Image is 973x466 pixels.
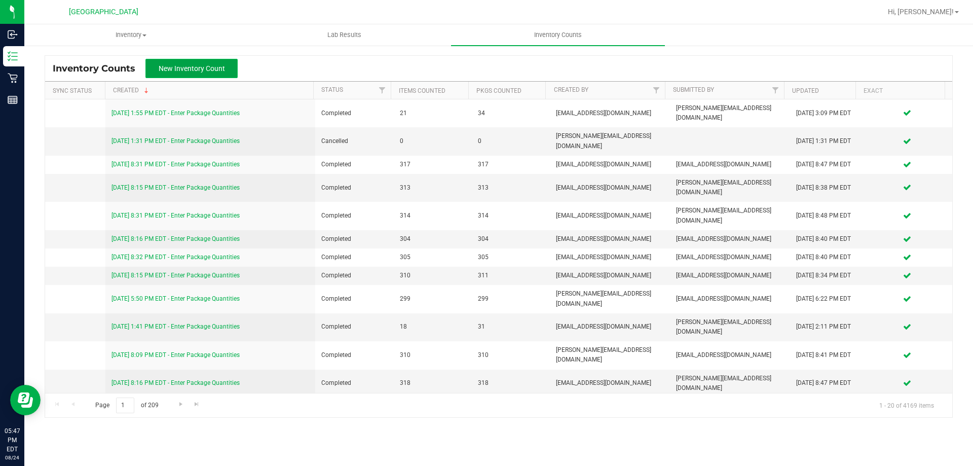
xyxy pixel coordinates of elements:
[111,235,240,242] a: [DATE] 8:16 PM EDT - Enter Package Quantities
[321,378,387,388] span: Completed
[111,295,240,302] a: [DATE] 5:50 PM EDT - Enter Package Quantities
[400,109,466,118] span: 21
[478,350,544,360] span: 310
[400,183,466,193] span: 313
[400,294,466,304] span: 299
[767,82,783,99] a: Filter
[478,136,544,146] span: 0
[111,254,240,261] a: [DATE] 8:32 PM EDT - Enter Package Quantities
[796,136,856,146] div: [DATE] 1:31 PM EDT
[792,87,819,94] a: Updated
[321,294,387,304] span: Completed
[556,271,664,280] span: [EMAIL_ADDRESS][DOMAIN_NAME]
[676,294,784,304] span: [EMAIL_ADDRESS][DOMAIN_NAME]
[111,161,240,168] a: [DATE] 8:31 PM EDT - Enter Package Quantities
[673,86,714,93] a: Submitted By
[556,211,664,221] span: [EMAIL_ADDRESS][DOMAIN_NAME]
[676,350,784,360] span: [EMAIL_ADDRESS][DOMAIN_NAME]
[53,87,92,94] a: Sync Status
[478,183,544,193] span: 313
[10,385,41,415] iframe: Resource center
[648,82,664,99] a: Filter
[399,87,445,94] a: Items Counted
[796,160,856,169] div: [DATE] 8:47 PM EDT
[676,178,784,197] span: [PERSON_NAME][EMAIL_ADDRESS][DOMAIN_NAME]
[556,109,664,118] span: [EMAIL_ADDRESS][DOMAIN_NAME]
[478,294,544,304] span: 299
[321,160,387,169] span: Completed
[520,30,595,40] span: Inventory Counts
[111,184,240,191] a: [DATE] 8:15 PM EDT - Enter Package Quantities
[676,271,784,280] span: [EMAIL_ADDRESS][DOMAIN_NAME]
[556,345,664,365] span: [PERSON_NAME][EMAIL_ADDRESS][DOMAIN_NAME]
[25,30,237,40] span: Inventory
[111,110,240,117] a: [DATE] 1:55 PM EDT - Enter Package Quantities
[796,211,856,221] div: [DATE] 8:48 PM EDT
[556,160,664,169] span: [EMAIL_ADDRESS][DOMAIN_NAME]
[5,454,20,461] p: 08/24
[556,234,664,244] span: [EMAIL_ADDRESS][DOMAIN_NAME]
[400,271,466,280] span: 310
[556,322,664,332] span: [EMAIL_ADDRESS][DOMAIN_NAME]
[321,234,387,244] span: Completed
[478,253,544,262] span: 305
[871,398,942,413] span: 1 - 20 of 4169 items
[111,212,240,219] a: [DATE] 8:31 PM EDT - Enter Package Quantities
[796,109,856,118] div: [DATE] 3:09 PM EDT
[24,24,238,46] a: Inventory
[8,73,18,83] inline-svg: Retail
[145,59,238,78] button: New Inventory Count
[116,398,134,413] input: 1
[321,322,387,332] span: Completed
[190,398,204,411] a: Go to the last page
[400,160,466,169] span: 317
[796,183,856,193] div: [DATE] 8:38 PM EDT
[400,136,466,146] span: 0
[478,271,544,280] span: 311
[554,86,588,93] a: Created By
[478,109,544,118] span: 34
[676,206,784,225] span: [PERSON_NAME][EMAIL_ADDRESS][DOMAIN_NAME]
[556,378,664,388] span: [EMAIL_ADDRESS][DOMAIN_NAME]
[321,253,387,262] span: Completed
[451,24,664,46] a: Inventory Counts
[796,271,856,280] div: [DATE] 8:34 PM EDT
[374,82,391,99] a: Filter
[676,253,784,262] span: [EMAIL_ADDRESS][DOMAIN_NAME]
[556,183,664,193] span: [EMAIL_ADDRESS][DOMAIN_NAME]
[159,64,225,73] span: New Inventory Count
[314,30,375,40] span: Lab Results
[556,131,664,151] span: [PERSON_NAME][EMAIL_ADDRESS][DOMAIN_NAME]
[111,272,240,279] a: [DATE] 8:15 PM EDT - Enter Package Quantities
[111,323,240,330] a: [DATE] 1:41 PM EDT - Enter Package Quantities
[796,234,856,244] div: [DATE] 8:40 PM EDT
[796,378,856,388] div: [DATE] 8:47 PM EDT
[676,374,784,393] span: [PERSON_NAME][EMAIL_ADDRESS][DOMAIN_NAME]
[8,29,18,40] inline-svg: Inbound
[111,137,240,145] a: [DATE] 1:31 PM EDT - Enter Package Quantities
[8,51,18,61] inline-svg: Inventory
[400,253,466,262] span: 305
[321,109,387,118] span: Completed
[69,8,138,16] span: [GEOGRAPHIC_DATA]
[321,271,387,280] span: Completed
[53,63,145,74] span: Inventory Counts
[400,350,466,360] span: 310
[796,294,856,304] div: [DATE] 6:22 PM EDT
[5,426,20,454] p: 05:47 PM EDT
[478,378,544,388] span: 318
[676,103,784,123] span: [PERSON_NAME][EMAIL_ADDRESS][DOMAIN_NAME]
[321,350,387,360] span: Completed
[556,289,664,308] span: [PERSON_NAME][EMAIL_ADDRESS][DOMAIN_NAME]
[888,8,954,16] span: Hi, [PERSON_NAME]!
[87,398,167,413] span: Page of 209
[113,87,151,94] a: Created
[173,398,188,411] a: Go to the next page
[676,160,784,169] span: [EMAIL_ADDRESS][DOMAIN_NAME]
[476,87,521,94] a: Pkgs Counted
[796,253,856,262] div: [DATE] 8:40 PM EDT
[855,82,945,99] th: Exact
[676,234,784,244] span: [EMAIL_ADDRESS][DOMAIN_NAME]
[478,234,544,244] span: 304
[676,317,784,337] span: [PERSON_NAME][EMAIL_ADDRESS][DOMAIN_NAME]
